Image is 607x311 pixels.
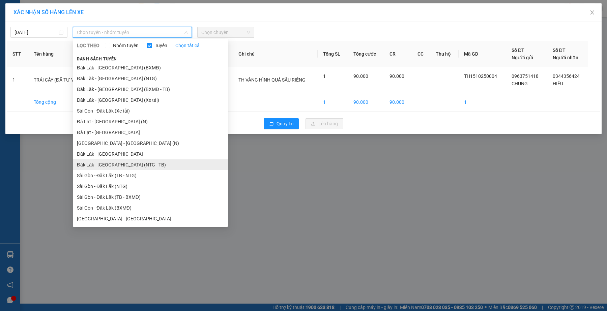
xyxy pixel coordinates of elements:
[7,67,28,93] td: 1
[589,10,595,15] span: close
[73,138,228,149] li: [GEOGRAPHIC_DATA] - [GEOGRAPHIC_DATA] (N)
[73,116,228,127] li: Đà Lạt - [GEOGRAPHIC_DATA] (N)
[73,73,228,84] li: Đăk Lăk - [GEOGRAPHIC_DATA] (NTG)
[553,55,578,60] span: Người nhận
[318,41,348,67] th: Tổng SL
[553,81,563,86] span: HIẾU
[77,42,99,49] span: LỌC THEO
[348,41,384,67] th: Tổng cước
[77,27,188,37] span: Chọn tuyến - nhóm tuyến
[553,48,566,53] span: Số ĐT
[412,41,430,67] th: CC
[583,3,602,22] button: Close
[238,77,306,83] span: TH VÀNG HÌNH QUẢ SẦU RIÊNG
[28,67,123,93] td: TRÁI CÂY (ĐÃ TƯ VẤN CHÍNH SÁCH)
[306,118,343,129] button: uploadLên hàng
[201,27,250,37] span: Chọn chuyến
[277,120,293,127] span: Quay lại
[73,213,228,224] li: [GEOGRAPHIC_DATA] - [GEOGRAPHIC_DATA]
[264,118,299,129] button: rollbackQuay lại
[269,121,274,127] span: rollback
[175,42,200,49] a: Chọn tất cả
[323,73,326,79] span: 1
[28,41,123,67] th: Tên hàng
[7,41,28,67] th: STT
[73,127,228,138] li: Đà Lạt - [GEOGRAPHIC_DATA]
[73,62,228,73] li: Đăk Lăk - [GEOGRAPHIC_DATA] (BXMĐ)
[384,41,412,67] th: CR
[464,73,497,79] span: TH1510250004
[430,41,459,67] th: Thu hộ
[13,9,84,15] span: XÁC NHẬN SỐ HÀNG LÊN XE
[353,73,368,79] span: 90.000
[110,42,141,49] span: Nhóm tuyến
[15,29,57,36] input: 15/10/2025
[28,93,123,112] td: Tổng cộng
[73,170,228,181] li: Sài Gòn - Đăk Lăk (TB - NTG)
[318,93,348,112] td: 1
[73,105,228,116] li: Sài Gòn - Đăk Lăk (Xe tải)
[389,73,404,79] span: 90.000
[512,48,524,53] span: Số ĐT
[73,95,228,105] li: Đăk Lăk - [GEOGRAPHIC_DATA] (Xe tải)
[512,55,533,60] span: Người gửi
[73,192,228,203] li: Sài Gòn - Đăk Lăk (TB - BXMĐ)
[73,159,228,170] li: Đăk Lăk - [GEOGRAPHIC_DATA] (NTG - TB)
[384,93,412,112] td: 90.000
[73,181,228,192] li: Sài Gòn - Đăk Lăk (NTG)
[459,93,506,112] td: 1
[73,149,228,159] li: Đăk Lăk - [GEOGRAPHIC_DATA]
[184,30,188,34] span: down
[553,73,580,79] span: 0344356424
[73,56,121,62] span: Danh sách tuyến
[152,42,170,49] span: Tuyến
[459,41,506,67] th: Mã GD
[512,81,528,86] span: CHUNG
[348,93,384,112] td: 90.000
[512,73,539,79] span: 0963751418
[233,41,318,67] th: Ghi chú
[73,203,228,213] li: Sài Gòn - Đăk Lăk (BXMĐ)
[73,84,228,95] li: Đăk Lăk - [GEOGRAPHIC_DATA] (BXMĐ - TB)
